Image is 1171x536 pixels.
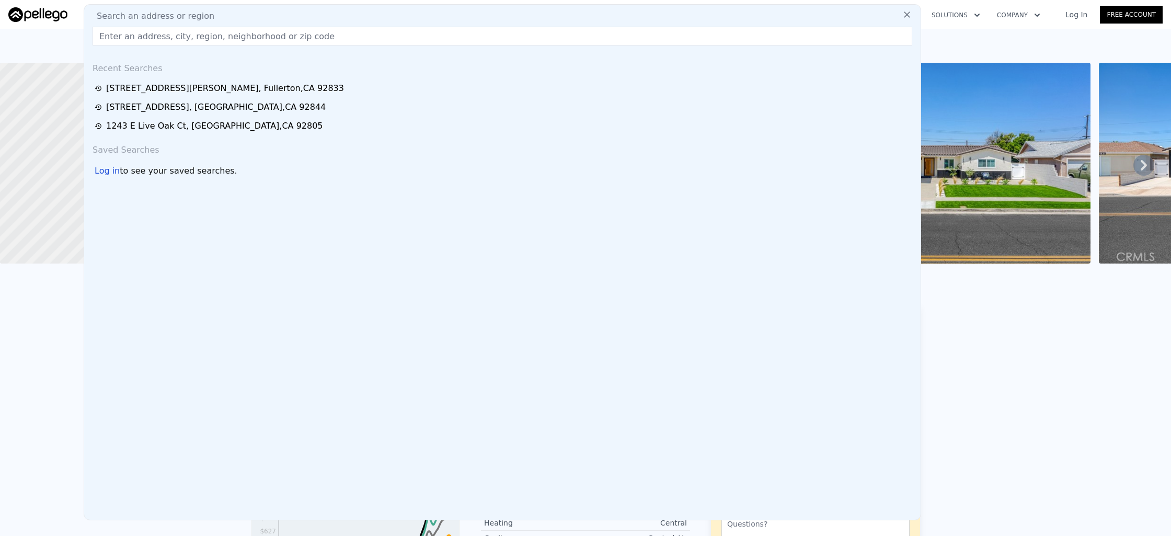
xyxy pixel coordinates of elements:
span: Search an address or region [88,10,214,22]
button: Solutions [923,6,989,25]
a: Free Account [1100,6,1163,24]
div: [STREET_ADDRESS] , [GEOGRAPHIC_DATA] , CA 92844 [106,101,326,113]
div: 1243 E Live Oak Ct , [GEOGRAPHIC_DATA] , CA 92805 [106,120,323,132]
tspan: $627 [260,528,276,535]
tspan: $707 [260,515,276,522]
div: Recent Searches [88,54,916,79]
img: Pellego [8,7,67,22]
img: Sale: 167329439 Parcel: 63471927 [788,63,1090,264]
div: Heating [484,518,585,528]
span: to see your saved searches. [120,165,237,177]
a: [STREET_ADDRESS], [GEOGRAPHIC_DATA],CA 92844 [95,101,913,113]
div: [STREET_ADDRESS][PERSON_NAME] , Fullerton , CA 92833 [106,82,344,95]
div: Saved Searches [88,135,916,161]
button: Company [989,6,1049,25]
div: Log in [95,165,120,177]
div: Central [585,518,687,528]
input: Enter an address, city, region, neighborhood or zip code [93,27,912,45]
a: 1243 E Live Oak Ct, [GEOGRAPHIC_DATA],CA 92805 [95,120,913,132]
a: Log In [1053,9,1100,20]
a: [STREET_ADDRESS][PERSON_NAME], Fullerton,CA 92833 [95,82,913,95]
